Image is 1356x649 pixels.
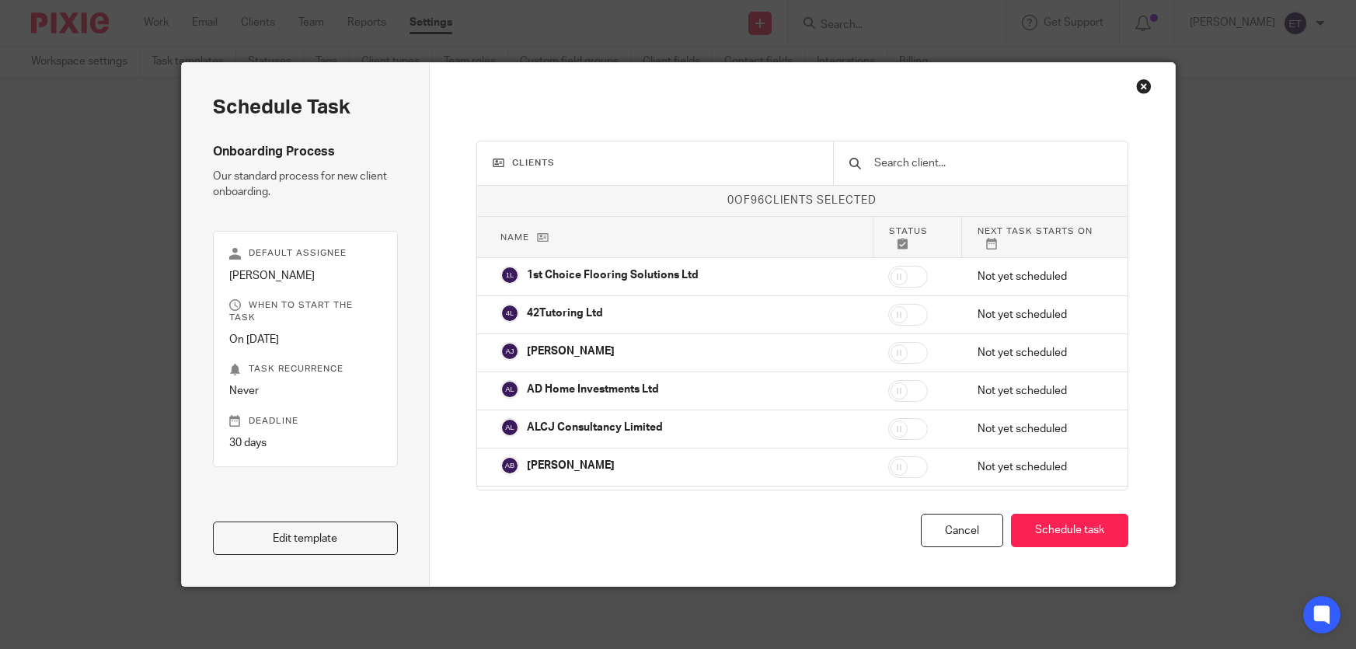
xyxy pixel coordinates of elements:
p: Next task starts on [978,225,1103,249]
p: Status [889,225,946,249]
p: Not yet scheduled [978,383,1104,399]
img: svg%3E [500,456,519,475]
span: 0 [727,195,734,206]
p: Not yet scheduled [978,345,1104,361]
img: svg%3E [500,342,519,361]
p: Task recurrence [229,363,382,375]
p: [PERSON_NAME] [527,344,615,359]
p: AD Home Investments Ltd [527,382,659,397]
p: Not yet scheduled [978,307,1104,323]
p: Not yet scheduled [978,459,1104,475]
p: Our standard process for new client onboarding. [213,169,399,201]
p: Deadline [229,415,382,427]
h3: Clients [493,157,817,169]
span: 96 [751,195,765,206]
p: [PERSON_NAME] [229,268,382,284]
div: Cancel [921,514,1003,547]
div: Close this dialog window [1136,79,1152,94]
p: of clients selected [477,193,1128,208]
input: Search client... [873,155,1112,172]
p: Name [500,231,857,244]
p: [PERSON_NAME] [527,458,615,473]
p: Default assignee [229,247,382,260]
p: 30 days [229,435,382,451]
p: 42Tutoring Ltd [527,305,603,321]
button: Schedule task [1011,514,1128,547]
p: 1st Choice Flooring Solutions Ltd [527,267,699,283]
img: svg%3E [500,266,519,284]
p: Never [229,383,382,399]
img: svg%3E [500,304,519,323]
p: When to start the task [229,299,382,324]
h2: Schedule task [213,94,399,120]
h4: Onboarding Process [213,144,399,160]
img: svg%3E [500,418,519,437]
a: Edit template [213,522,399,555]
p: Not yet scheduled [978,421,1104,437]
p: On [DATE] [229,332,382,347]
p: Not yet scheduled [978,269,1104,284]
p: ALCJ Consultancy Limited [527,420,663,435]
img: svg%3E [500,380,519,399]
